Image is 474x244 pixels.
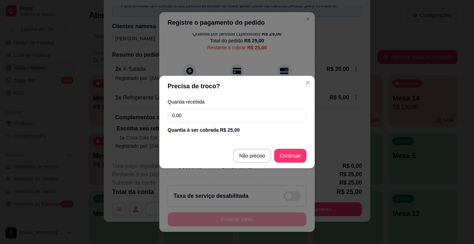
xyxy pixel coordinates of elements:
[168,99,306,104] label: Quantia recebida
[168,127,306,133] div: Quantia à ser cobrada R$ 25,00
[274,149,306,163] button: Continuar
[302,77,313,88] button: Close
[159,76,315,97] header: Precisa de troco?
[233,149,272,163] button: Não preciso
